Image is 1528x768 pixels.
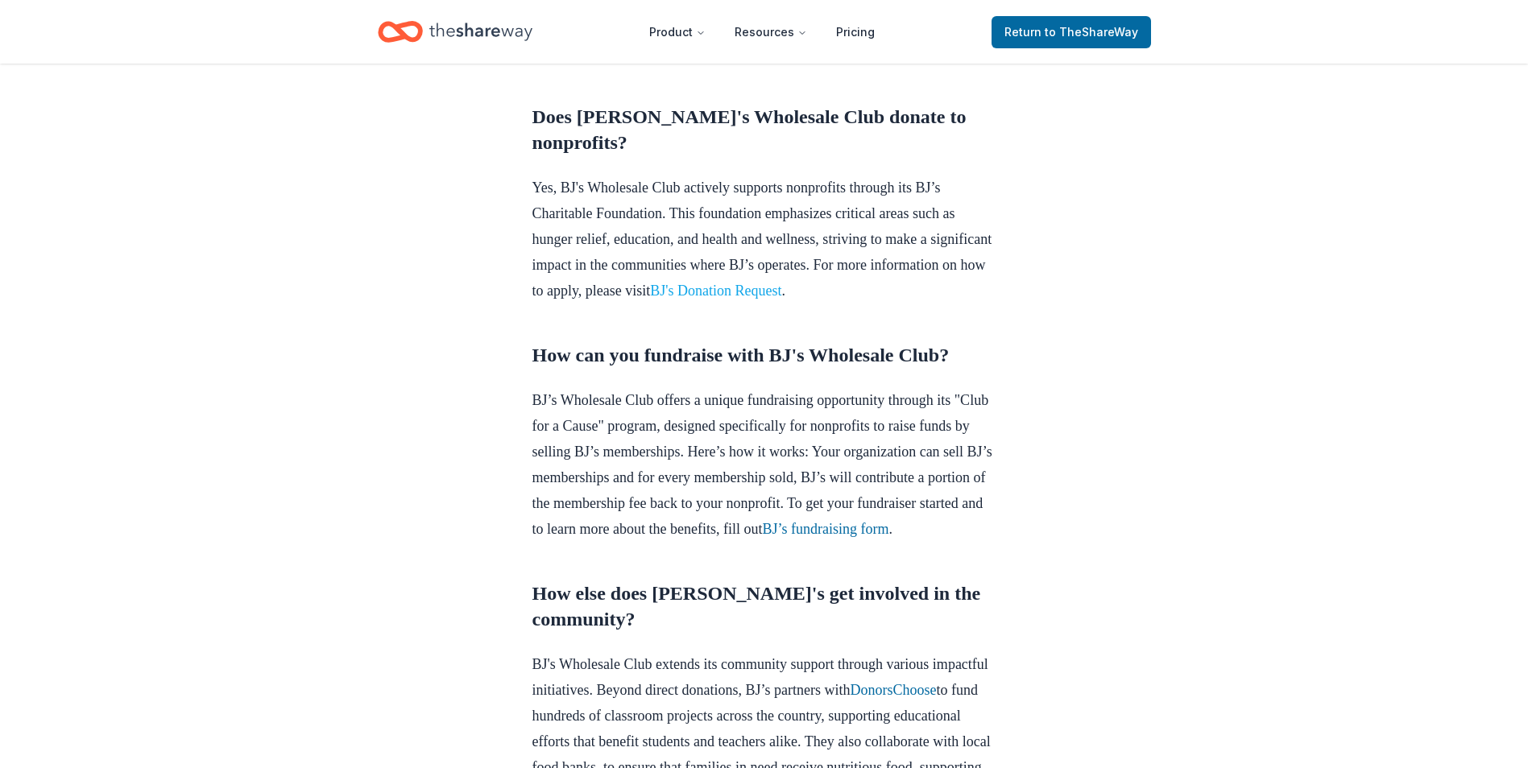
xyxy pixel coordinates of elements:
a: BJ’s fundraising form [762,521,888,537]
a: DonorsChoose [850,682,936,698]
a: BJ's Donation Request [650,283,781,299]
p: Yes, BJ's Wholesale Club actively supports nonprofits through its BJ’s Charitable Foundation. Thi... [532,175,996,303]
a: Pricing [823,16,888,48]
span: to TheShareWay [1045,25,1138,39]
h2: How can you fundraise with BJ's Wholesale Club? [532,342,996,368]
span: Return [1004,23,1138,42]
h2: How else does [PERSON_NAME]'s get involved in the community? [532,580,996,632]
nav: Main [636,13,888,51]
button: Product [636,16,718,48]
a: Home [378,13,532,51]
button: Resources [722,16,820,48]
h2: Does [PERSON_NAME]'s Wholesale Club donate to nonprofits? [532,104,996,155]
a: Returnto TheShareWay [992,16,1151,48]
p: BJ’s Wholesale Club offers a unique fundraising opportunity through its "Club for a Cause" progra... [532,387,996,542]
